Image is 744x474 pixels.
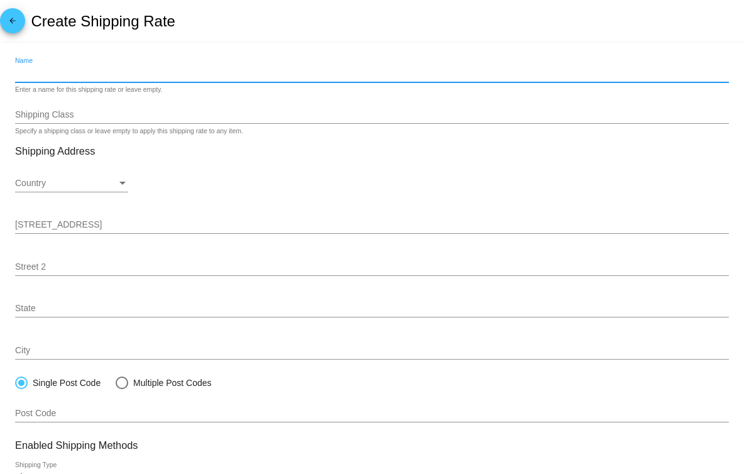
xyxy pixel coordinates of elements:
input: City [15,346,729,356]
mat-icon: arrow_back [5,16,20,31]
div: Enter a name for this shipping rate or leave empty. [15,86,162,94]
input: Post Code [15,409,729,419]
mat-select: Country [15,179,128,189]
input: Street 1 [15,220,729,230]
input: Name [15,69,729,79]
input: Street 2 [15,262,729,272]
h2: Create Shipping Rate [31,13,175,30]
h3: Enabled Shipping Methods [15,439,729,451]
input: State [15,304,729,314]
h3: Shipping Address [15,145,729,157]
div: Single Post Code [28,378,101,388]
div: Multiple Post Codes [128,378,212,388]
span: Country [15,178,46,188]
div: Specify a shipping class or leave empty to apply this shipping rate to any item. [15,128,243,135]
input: Shipping Class [15,110,729,120]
